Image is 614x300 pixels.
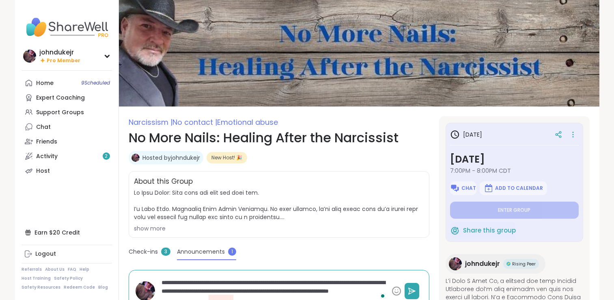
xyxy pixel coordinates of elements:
[129,248,158,256] span: Check-ins
[131,154,140,162] img: johndukejr
[47,57,80,64] span: Pro Member
[217,117,278,127] span: Emotional abuse
[36,152,58,161] div: Activity
[23,50,36,63] img: johndukejr
[22,13,112,41] img: ShareWell Nav Logo
[22,267,42,272] a: Referrals
[64,285,95,290] a: Redeem Code
[498,207,530,213] span: Enter group
[36,79,54,87] div: Home
[449,257,462,270] img: johndukejr
[105,153,108,160] span: 2
[80,267,89,272] a: Help
[22,276,51,281] a: Host Training
[450,222,516,239] button: Share this group
[22,105,112,120] a: Support Groups
[134,176,193,187] h2: About this Group
[450,181,476,195] button: Chat
[36,123,51,131] div: Chat
[161,248,170,256] span: 3
[68,267,76,272] a: FAQ
[463,226,516,235] span: Share this group
[45,267,65,272] a: About Us
[22,76,112,90] a: Home9Scheduled
[134,189,424,221] span: Lo Ipsu Dolor: Sita cons adi elit sed doei tem. I’u Labo Etdo. Magnaaliq Enim Admin Veniamqu. No ...
[36,167,50,175] div: Host
[36,94,85,102] div: Expert Coaching
[450,152,579,167] h3: [DATE]
[480,181,547,195] button: Add to Calendar
[450,167,579,175] span: 7:00PM - 8:00PM CDT
[22,120,112,134] a: Chat
[22,163,112,178] a: Host
[36,138,57,146] div: Friends
[35,250,56,258] div: Logout
[129,117,172,127] span: Narcissism |
[450,130,482,139] h3: [DATE]
[22,285,60,290] a: Safety Resources
[22,149,112,163] a: Activity2
[495,185,543,191] span: Add to Calendar
[98,285,108,290] a: Blog
[172,117,217,127] span: No contact |
[461,185,476,191] span: Chat
[465,259,500,269] span: johndukejr
[22,90,112,105] a: Expert Coaching
[142,154,200,162] a: Hosted byjohndukejr
[512,261,536,267] span: Rising Peer
[450,226,460,235] img: ShareWell Logomark
[22,134,112,149] a: Friends
[228,248,236,256] span: 1
[177,248,225,256] span: Announcements
[450,202,579,219] button: Enter group
[22,247,112,261] a: Logout
[36,109,84,117] div: Support Groups
[134,224,424,233] div: show more
[54,276,83,281] a: Safety Policy
[129,128,429,148] h1: No More Nails: Healing After the Narcissist
[39,48,80,57] div: johndukejr
[81,80,110,86] span: 9 Scheduled
[450,183,460,193] img: ShareWell Logomark
[446,254,545,274] a: johndukejrjohndukejrRising PeerRising Peer
[506,262,511,266] img: Rising Peer
[22,225,112,240] div: Earn $20 Credit
[207,152,247,163] div: New Host! 🎉
[484,183,493,193] img: ShareWell Logomark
